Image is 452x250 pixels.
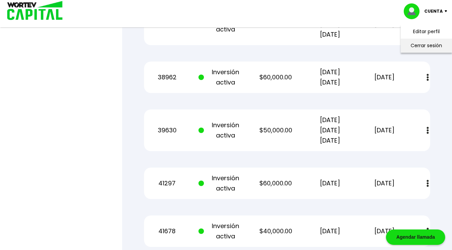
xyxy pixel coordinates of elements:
p: 39630 [144,125,190,135]
p: [DATE] [362,125,408,135]
p: [DATE] [DATE] [DATE] [307,115,353,146]
div: Agendar llamada [386,229,445,245]
img: icon-down [443,10,452,12]
p: $50,000.00 [253,125,299,135]
p: $60,000.00 [253,178,299,188]
p: Inversión activa [198,120,244,141]
img: profile-image [404,3,424,19]
p: [DATE] [362,226,408,236]
p: Inversión activa [198,221,244,241]
p: $40,000.00 [253,226,299,236]
a: Editar perfil [413,28,440,35]
p: [DATE] [DATE] [307,67,353,88]
p: 41678 [144,226,190,236]
p: Inversión activa [198,67,244,88]
p: 38962 [144,72,190,82]
p: [DATE] [307,226,353,236]
p: $60,000.00 [253,72,299,82]
p: [DATE] [307,178,353,188]
p: Cuenta [424,6,443,16]
p: 41297 [144,178,190,188]
p: Inversión activa [198,173,244,194]
p: [DATE] [362,178,408,188]
p: [DATE] [362,72,408,82]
